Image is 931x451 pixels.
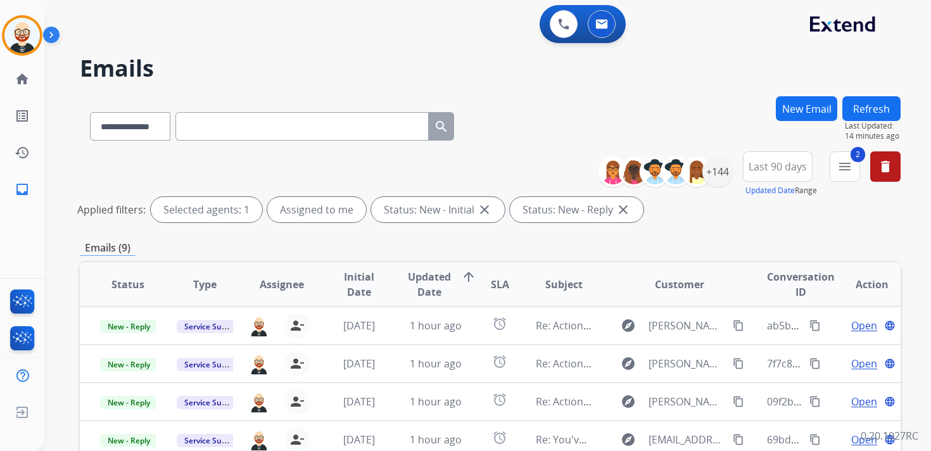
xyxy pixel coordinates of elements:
mat-icon: content_copy [733,320,744,331]
mat-icon: person_remove [289,432,305,447]
span: New - Reply [100,396,158,409]
span: Conversation ID [767,269,835,300]
span: Status [111,277,144,292]
mat-icon: explore [621,432,636,447]
span: [DATE] [343,357,375,371]
mat-icon: home [15,72,30,87]
div: Assigned to me [267,197,366,222]
mat-icon: delete [878,159,893,174]
span: [PERSON_NAME][EMAIL_ADDRESS][DOMAIN_NAME] [649,356,726,371]
div: +144 [702,156,733,187]
span: Initial Date [331,269,386,300]
mat-icon: close [616,202,631,217]
p: Applied filters: [77,202,146,217]
mat-icon: explore [621,356,636,371]
mat-icon: alarm [492,354,507,369]
span: 1 hour ago [410,357,462,371]
span: New - Reply [100,358,158,371]
span: [EMAIL_ADDRESS][DOMAIN_NAME] [649,432,726,447]
mat-icon: content_copy [809,358,821,369]
img: agent-avatar [249,429,269,450]
span: Service Support [177,434,249,447]
span: Open [851,356,877,371]
th: Action [823,262,901,307]
span: 1 hour ago [410,395,462,409]
mat-icon: close [477,202,492,217]
mat-icon: menu [837,159,852,174]
span: Service Support [177,320,249,333]
mat-icon: content_copy [809,320,821,331]
mat-icon: language [884,358,896,369]
div: Status: New - Reply [510,197,643,222]
mat-icon: explore [621,318,636,333]
span: Last 90 days [749,164,807,169]
mat-icon: alarm [492,392,507,407]
mat-icon: person_remove [289,318,305,333]
mat-icon: inbox [15,182,30,197]
mat-icon: arrow_upward [461,269,476,284]
span: Last Updated: [845,121,901,131]
button: Updated Date [745,186,795,196]
mat-icon: history [15,145,30,160]
span: [PERSON_NAME][EMAIL_ADDRESS][DOMAIN_NAME] [649,394,726,409]
button: 2 [830,151,860,182]
p: 0.20.1027RC [861,428,918,443]
mat-icon: list_alt [15,108,30,124]
mat-icon: language [884,396,896,407]
span: New - Reply [100,434,158,447]
img: avatar [4,18,40,53]
mat-icon: content_copy [733,358,744,369]
mat-icon: alarm [492,430,507,445]
mat-icon: content_copy [733,434,744,445]
mat-icon: language [884,320,896,331]
img: agent-avatar [249,353,269,374]
mat-icon: search [434,119,449,134]
img: agent-avatar [249,315,269,336]
span: Assignee [260,277,304,292]
span: Type [193,277,217,292]
button: New Email [776,96,837,121]
span: Service Support [177,396,249,409]
mat-icon: content_copy [809,396,821,407]
h2: Emails [80,56,901,81]
span: Range [745,185,817,196]
span: [DATE] [343,433,375,447]
span: Open [851,394,877,409]
span: 1 hour ago [410,433,462,447]
mat-icon: content_copy [733,396,744,407]
button: Refresh [842,96,901,121]
button: Last 90 days [743,151,813,182]
mat-icon: explore [621,394,636,409]
span: Customer [655,277,704,292]
img: agent-avatar [249,391,269,412]
div: Selected agents: 1 [151,197,262,222]
mat-icon: person_remove [289,394,305,409]
span: Updated Date [408,269,451,300]
p: Emails (9) [80,240,136,256]
span: [DATE] [343,395,375,409]
span: New - Reply [100,320,158,333]
span: Subject [545,277,583,292]
span: Service Support [177,358,249,371]
div: Status: New - Initial [371,197,505,222]
span: 2 [851,147,865,162]
mat-icon: content_copy [809,434,821,445]
mat-icon: person_remove [289,356,305,371]
span: Open [851,318,877,333]
span: [PERSON_NAME][EMAIL_ADDRESS][DOMAIN_NAME] [649,318,726,333]
span: Open [851,432,877,447]
mat-icon: alarm [492,316,507,331]
span: 14 minutes ago [845,131,901,141]
span: 1 hour ago [410,319,462,333]
span: SLA [491,277,509,292]
span: [DATE] [343,319,375,333]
